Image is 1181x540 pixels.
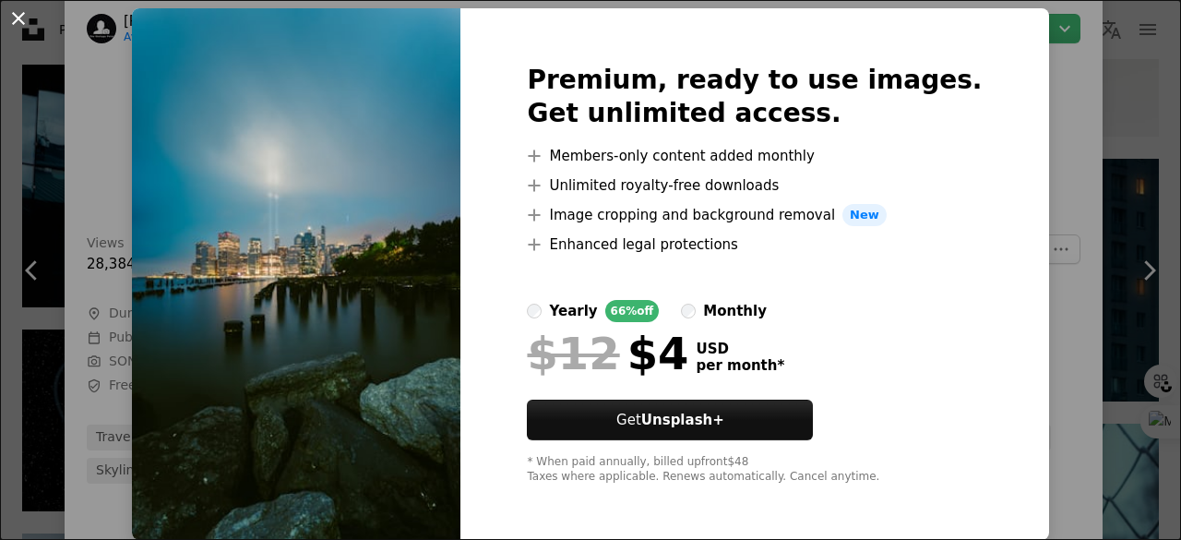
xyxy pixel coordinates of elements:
[132,8,460,540] img: photo-1758846182783-0547c0424f09
[703,300,767,322] div: monthly
[549,300,597,322] div: yearly
[527,64,982,130] h2: Premium, ready to use images. Get unlimited access.
[527,455,982,485] div: * When paid annually, billed upfront $48 Taxes where applicable. Renews automatically. Cancel any...
[527,330,688,378] div: $4
[527,304,542,318] input: yearly66%off
[527,400,813,440] button: GetUnsplash+
[527,145,982,167] li: Members-only content added monthly
[696,357,784,374] span: per month *
[681,304,696,318] input: monthly
[527,174,982,197] li: Unlimited royalty-free downloads
[527,204,982,226] li: Image cropping and background removal
[527,234,982,256] li: Enhanced legal protections
[696,341,784,357] span: USD
[641,412,724,428] strong: Unsplash+
[527,330,619,378] span: $12
[605,300,660,322] div: 66% off
[842,204,887,226] span: New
